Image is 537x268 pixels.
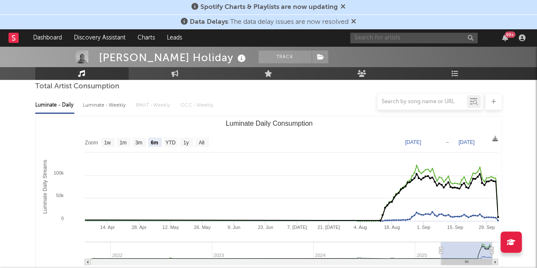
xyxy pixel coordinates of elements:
text: 15. Sep [447,225,463,230]
text: [DATE] [458,139,475,145]
text: 4. Aug [354,225,367,230]
text: 1. Sep [416,225,430,230]
text: 14. Apr [100,225,115,230]
text: 9. Jun [227,225,240,230]
text: 0 [61,216,63,221]
text: 6m [151,140,158,146]
input: Search by song name or URL [377,99,467,105]
text: → [444,139,450,145]
text: 50k [56,193,64,198]
text: Luminate Daily Consumption [225,120,312,127]
text: 23. Jun [258,225,273,230]
a: Dashboard [27,29,68,46]
text: 12. May [162,225,179,230]
text: 100k [53,170,64,175]
text: 26. May [194,225,211,230]
text: 7. [DATE] [287,225,307,230]
text: 18. Aug [384,225,399,230]
a: Charts [132,29,161,46]
span: Total Artist Consumption [35,82,119,92]
text: 1m [119,140,127,146]
span: : The data delay issues are now resolved [190,19,349,25]
text: 1w [104,140,111,146]
text: [DATE] [405,139,421,145]
text: 28. Apr [132,225,146,230]
a: Leads [161,29,188,46]
text: YTD [165,140,175,146]
button: Track [259,51,312,63]
text: 1y [183,140,188,146]
a: Discovery Assistant [68,29,132,46]
text: 29. Sep [478,225,495,230]
span: Spotify Charts & Playlists are now updating [200,4,338,11]
div: [PERSON_NAME] Holiday [99,51,248,65]
div: 99 + [505,31,515,38]
text: All [199,140,204,146]
text: Luminate Daily Streams [42,160,48,214]
button: 99+ [502,34,508,41]
span: Data Delays [190,19,228,25]
text: 21. [DATE] [317,225,340,230]
text: Zoom [85,140,98,146]
input: Search for artists [350,33,478,43]
span: Dismiss [340,4,346,11]
span: Dismiss [351,19,356,25]
text: 3m [135,140,142,146]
